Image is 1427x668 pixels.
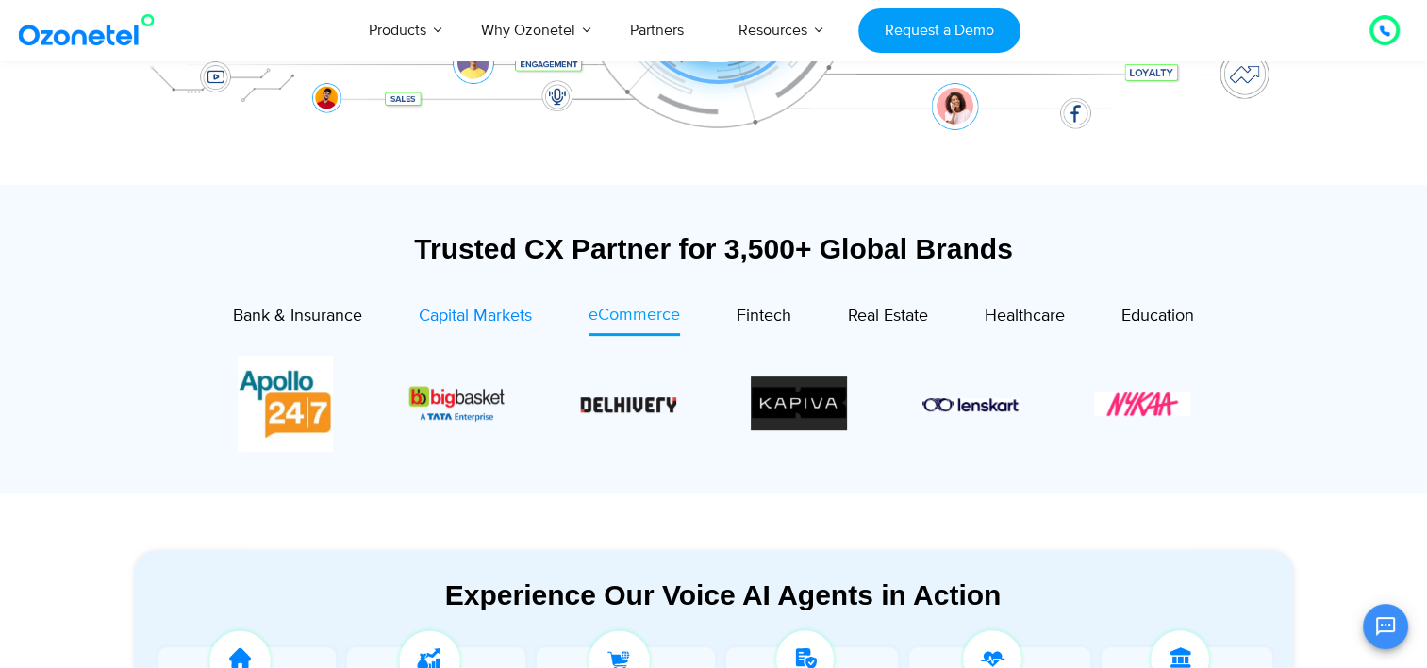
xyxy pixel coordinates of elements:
div: Trusted CX Partner for 3,500+ Global Brands [134,232,1294,265]
a: Education [1121,303,1194,335]
span: eCommerce [589,305,680,326]
span: Fintech [737,306,791,326]
span: Healthcare [985,306,1065,326]
a: Capital Markets [419,303,532,335]
a: eCommerce [589,303,680,336]
div: Image Carousel [238,356,1190,452]
a: Fintech [737,303,791,335]
a: Request a Demo [858,8,1020,53]
span: Education [1121,306,1194,326]
span: Bank & Insurance [233,306,362,326]
span: Real Estate [848,306,928,326]
div: Experience Our Voice AI Agents in Action [153,578,1294,611]
span: Capital Markets [419,306,532,326]
a: Healthcare [985,303,1065,335]
a: Bank & Insurance [233,303,362,335]
a: Real Estate [848,303,928,335]
button: Open chat [1363,604,1408,649]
